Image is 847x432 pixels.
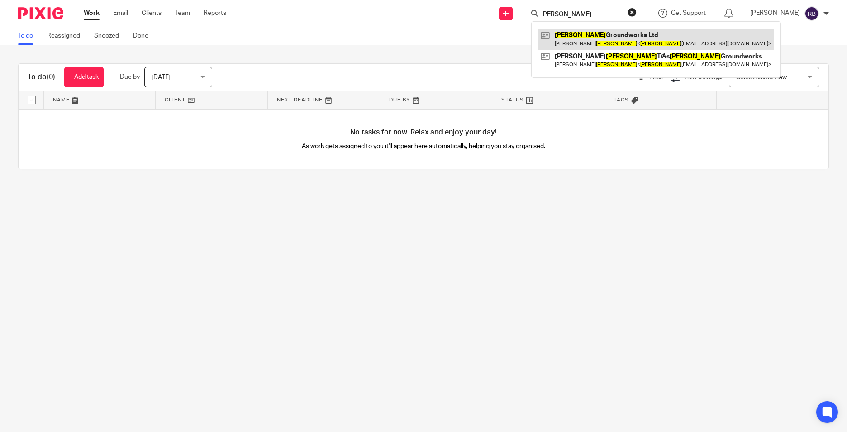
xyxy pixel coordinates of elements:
[94,27,126,45] a: Snoozed
[28,72,55,82] h1: To do
[152,74,171,81] span: [DATE]
[614,97,629,102] span: Tags
[142,9,162,18] a: Clients
[113,9,128,18] a: Email
[804,6,819,21] img: svg%3E
[204,9,226,18] a: Reports
[47,73,55,81] span: (0)
[18,7,63,19] img: Pixie
[47,27,87,45] a: Reassigned
[736,74,787,81] span: Select saved view
[64,67,104,87] a: + Add task
[221,142,626,151] p: As work gets assigned to you it'll appear here automatically, helping you stay organised.
[120,72,140,82] p: Due by
[18,27,40,45] a: To do
[750,9,800,18] p: [PERSON_NAME]
[175,9,190,18] a: Team
[133,27,155,45] a: Done
[19,128,828,137] h4: No tasks for now. Relax and enjoy your day!
[540,11,622,19] input: Search
[84,9,100,18] a: Work
[671,10,706,16] span: Get Support
[628,8,637,17] button: Clear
